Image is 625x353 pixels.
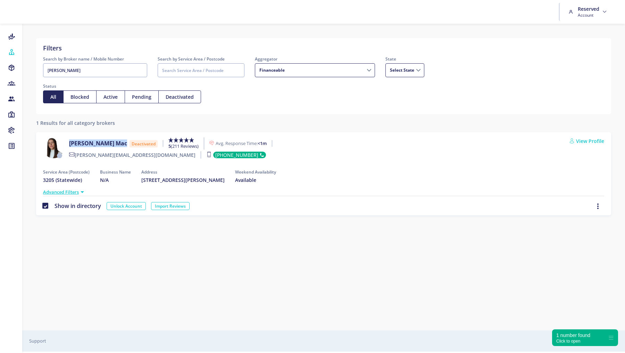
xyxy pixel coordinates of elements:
[43,43,62,53] label: Filters
[63,90,97,103] button: Blocked
[43,83,201,89] label: Status
[107,202,146,210] a: Unlock Account
[43,90,64,103] button: All
[43,189,79,196] a: Advanced Filters
[258,140,267,146] b: <1m
[158,63,244,77] input: Search Service Area / Postcode
[69,151,201,159] label: [PERSON_NAME][EMAIL_ADDRESS][DOMAIN_NAME]
[6,5,28,19] img: brand-logo.ec75409.png
[168,143,199,149] span: (211 Reviews)
[100,170,131,175] h6: Business Name
[213,152,266,158] div: [PHONE_NUMBER]
[158,90,201,103] button: Deactivated
[43,56,147,62] label: Search by Broker name / Mobile Number
[151,202,190,210] a: Import Reviews
[52,202,101,210] label: Show in directory
[96,90,125,103] button: Active
[43,177,90,183] h5: 3205 (Statewide)
[43,170,90,175] h6: Service Area (Postcode)
[569,137,604,145] a: View Profile
[235,177,276,183] h5: Available
[385,56,424,62] label: State
[36,119,115,127] label: 1 Results for all category brokers
[235,170,276,175] h6: Weekend Availability
[209,140,272,147] label: Avg. Response Time:
[43,137,64,158] img: 08dbeaf1-ad5e-d651-d45b-28676cd0b9c5-638366339868458551.png
[116,139,127,147] span: Mac
[168,143,171,149] b: 5
[566,3,611,21] a: Reserved Account
[255,56,375,62] label: Aggregator
[578,6,599,12] h6: Reserved
[69,139,114,147] span: [PERSON_NAME]
[43,189,604,196] div: Advanced Filters
[130,140,158,147] span: Deactivated
[578,12,599,18] span: Account
[125,90,159,103] button: Pending
[29,338,46,344] a: Support
[43,63,147,77] input: Search Broker name / Mobile Number
[141,170,225,175] h6: Address
[100,177,131,183] h5: N/A
[141,177,225,183] h5: [STREET_ADDRESS][PERSON_NAME]
[158,56,244,62] label: Search by Service Area / Postcode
